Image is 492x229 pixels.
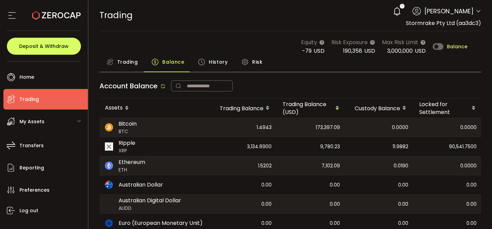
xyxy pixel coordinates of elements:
span: -79 [302,47,312,55]
div: Trading Balance [209,102,277,114]
span: Australian Digital Dollar [119,196,181,205]
span: 0.0190 [394,162,408,170]
span: 0.00 [466,181,477,189]
span: 3,000,000 [387,47,413,55]
span: Stormrake Pty Ltd (aa3dc3) [406,19,481,27]
img: eur_portfolio.svg [105,219,113,227]
span: 0.00 [261,219,272,227]
span: 0.0000 [392,124,408,131]
span: 0.00 [466,219,477,227]
span: Australian Dollar [119,181,163,189]
span: Ripple [119,139,135,147]
span: 190,358 [343,47,362,55]
span: Ethereum [119,158,145,166]
span: History [209,55,228,69]
span: My Assets [19,117,44,127]
span: ETH [119,166,145,174]
div: Locked for Settlement [414,100,482,116]
span: 0.00 [330,181,340,189]
span: 173,397.09 [316,124,340,131]
span: Deposit & Withdraw [19,44,69,49]
button: Deposit & Withdraw [7,38,81,55]
span: [PERSON_NAME] [424,7,474,16]
div: Trading Balance (USD) [277,100,345,116]
span: AUDD [119,205,181,212]
img: aud_portfolio.svg [105,181,113,189]
span: 0.00 [466,200,477,208]
span: Trading [19,94,39,104]
span: 0.0000 [460,124,477,131]
span: 0.00 [330,219,340,227]
span: 1.5202 [258,162,272,170]
span: Euro (European Monetary Unit) [119,219,203,227]
span: Trading [99,9,133,21]
span: Risk [252,55,262,69]
div: Assets [99,102,209,114]
span: Home [19,72,34,82]
img: audd_portfolio.png [105,200,113,208]
span: 0.00 [398,200,408,208]
span: Equity [301,38,317,47]
span: 0.00 [261,200,272,208]
span: 0.00 [398,219,408,227]
span: 0.00 [398,181,408,189]
span: Risk Exposure [331,38,368,47]
span: Account Balance [99,81,158,91]
span: Balance [162,55,184,69]
span: Max Risk Limit [382,38,418,47]
span: 0.00 [330,200,340,208]
img: xrp_portfolio.png [105,142,113,151]
span: Preferences [19,185,50,195]
span: Reporting [19,163,44,173]
span: XRP [119,147,135,154]
span: 0.0000 [460,162,477,170]
img: btc_portfolio.svg [105,123,113,131]
span: Balance [447,44,467,49]
span: Bitcoin [119,120,137,128]
span: 90,541.7500 [449,143,477,151]
span: 7,102.09 [322,162,340,170]
span: 1 [401,4,402,9]
div: Custody Balance [345,102,414,114]
span: 1.4943 [257,124,272,131]
span: 11.9882 [393,143,408,151]
span: USD [314,47,325,55]
span: USD [415,47,426,55]
span: 3,134.6900 [247,143,272,151]
span: Trading [117,55,138,69]
span: Log out [19,206,38,216]
span: 9,780.23 [320,143,340,151]
span: Transfers [19,141,44,151]
span: BTC [119,128,137,135]
img: eth_portfolio.svg [105,162,113,170]
span: 0.00 [261,181,272,189]
span: USD [364,47,375,55]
